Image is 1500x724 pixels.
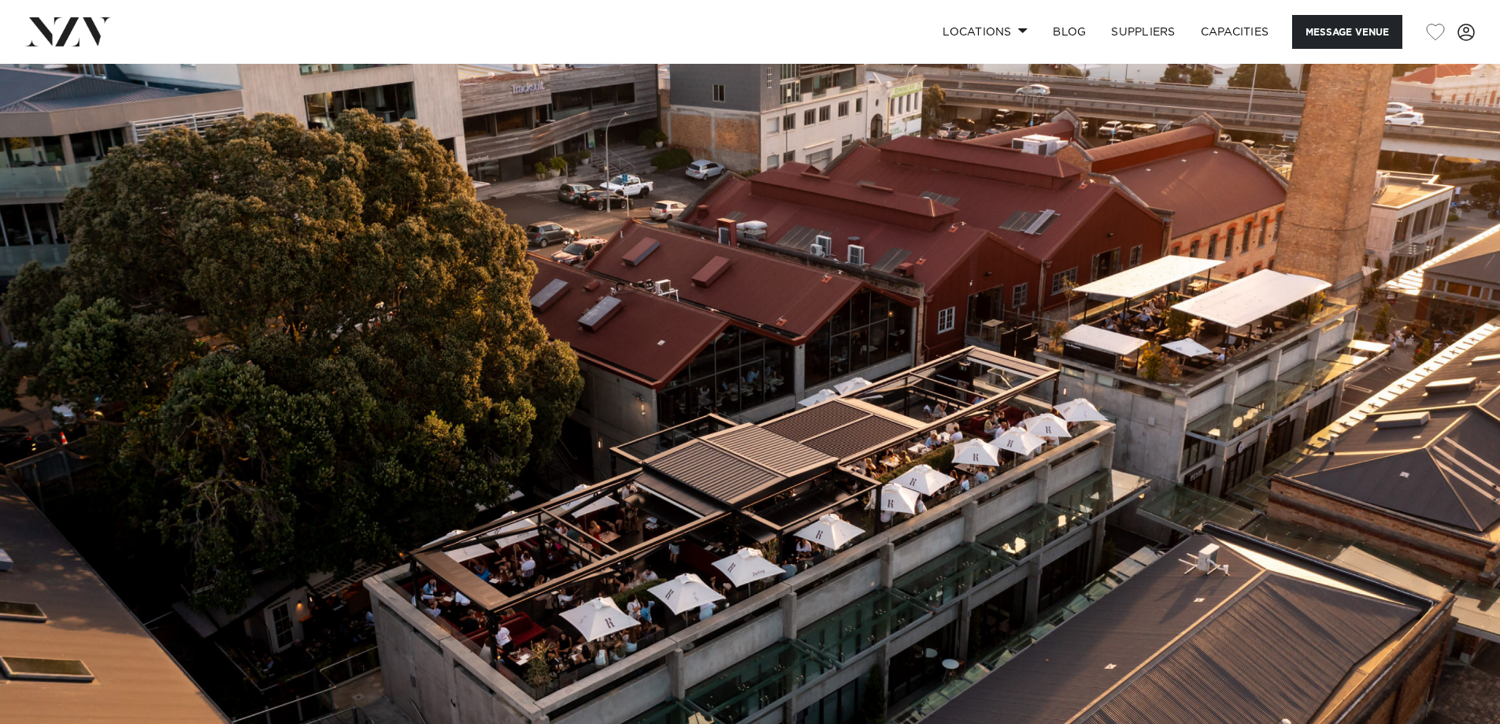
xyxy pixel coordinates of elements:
[1098,15,1187,49] a: SUPPLIERS
[1292,15,1402,49] button: Message Venue
[1188,15,1282,49] a: Capacities
[25,17,111,46] img: nzv-logo.png
[930,15,1040,49] a: Locations
[1040,15,1098,49] a: BLOG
